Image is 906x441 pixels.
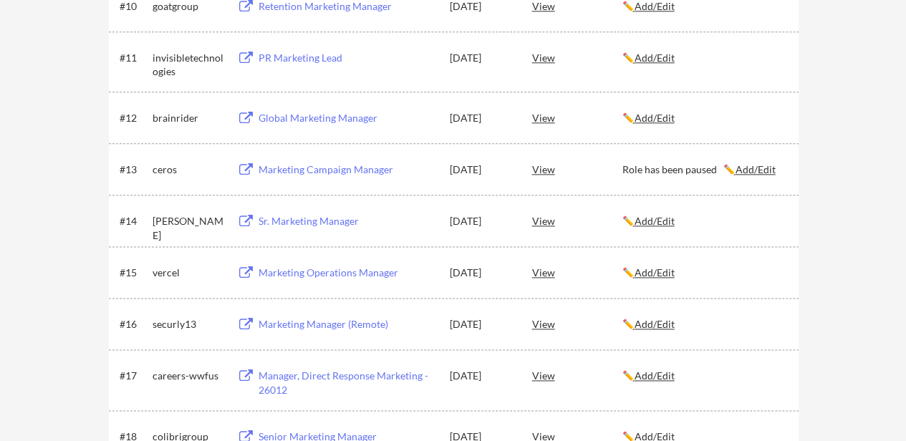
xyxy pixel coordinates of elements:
div: Marketing Campaign Manager [259,163,436,177]
div: ✏️ [622,266,786,280]
div: [DATE] [450,369,513,383]
div: Marketing Operations Manager [259,266,436,280]
div: [PERSON_NAME] [153,214,224,242]
u: Add/Edit [635,318,675,330]
div: ✏️ [622,214,786,228]
div: invisibletechnologies [153,51,224,79]
u: Add/Edit [635,266,675,278]
div: View [532,44,622,70]
div: #12 [120,111,148,125]
u: Add/Edit [635,112,675,124]
div: View [532,362,622,388]
div: #11 [120,51,148,65]
div: securly13 [153,317,224,331]
div: [DATE] [450,214,513,228]
div: [DATE] [450,317,513,331]
div: Marketing Manager (Remote) [259,317,436,331]
div: View [532,208,622,233]
div: ✏️ [622,111,786,125]
div: ceros [153,163,224,177]
div: View [532,259,622,285]
div: Global Marketing Manager [259,111,436,125]
u: Add/Edit [635,215,675,227]
div: ✏️ [622,317,786,331]
div: View [532,105,622,130]
div: brainrider [153,111,224,125]
div: #15 [120,266,148,280]
div: ✏️ [622,51,786,65]
div: [DATE] [450,266,513,280]
u: Add/Edit [635,369,675,382]
div: Manager, Direct Response Marketing - 26012 [259,369,436,397]
u: Add/Edit [736,163,776,175]
u: Add/Edit [635,52,675,64]
div: careers-wwfus [153,369,224,383]
div: #13 [120,163,148,177]
div: View [532,156,622,182]
div: Role has been paused ✏️ [622,163,786,177]
div: [DATE] [450,51,513,65]
div: ✏️ [622,369,786,383]
div: #17 [120,369,148,383]
div: vercel [153,266,224,280]
div: View [532,311,622,336]
div: #14 [120,214,148,228]
div: #16 [120,317,148,331]
div: PR Marketing Lead [259,51,436,65]
div: Sr. Marketing Manager [259,214,436,228]
div: [DATE] [450,163,513,177]
div: [DATE] [450,111,513,125]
